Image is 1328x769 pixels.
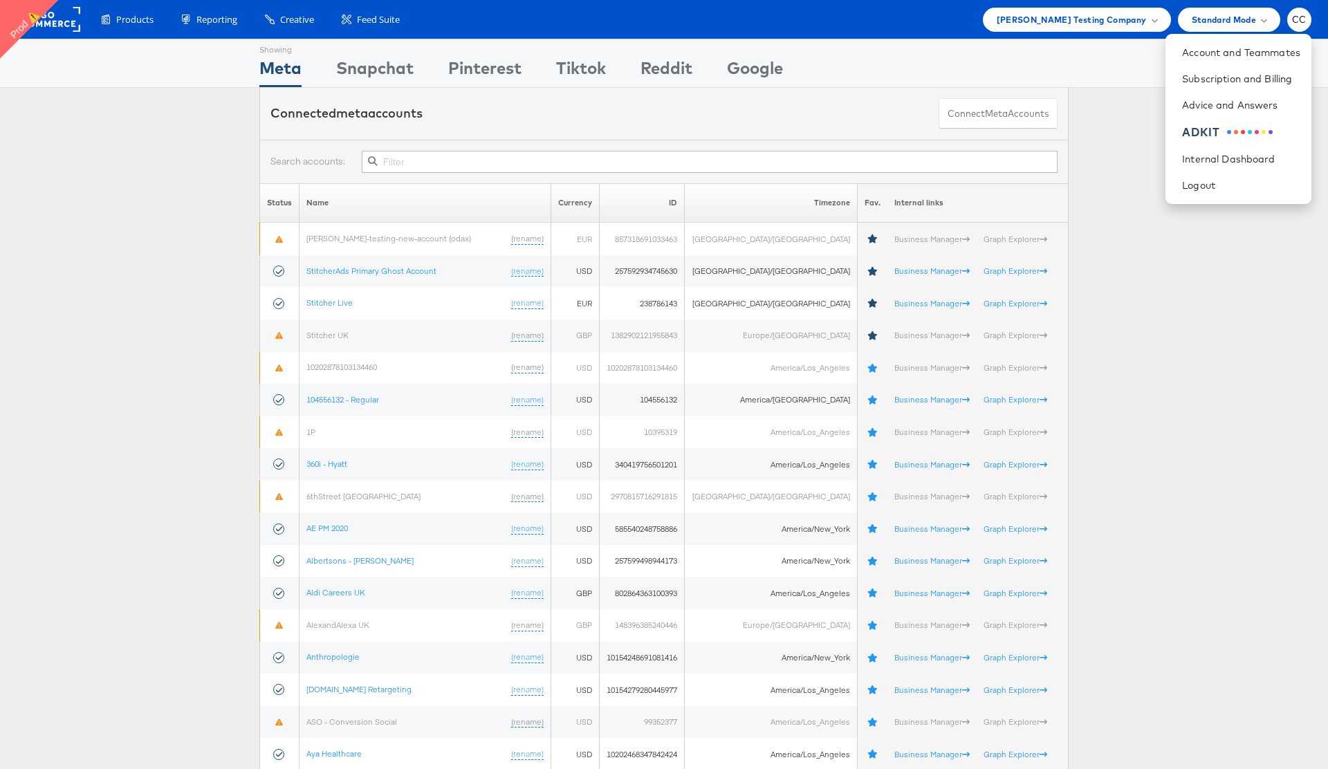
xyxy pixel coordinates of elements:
a: AlexandAlexa UK [306,620,369,630]
a: ASO - Conversion Social [306,716,397,727]
a: Business Manager [894,491,970,501]
td: 238786143 [600,287,685,319]
td: 585540248758886 [600,512,685,545]
a: Graph Explorer [984,459,1047,470]
a: (rename) [511,297,544,309]
td: EUR [551,223,600,255]
a: Graph Explorer [984,330,1047,340]
a: 10202878103134460 [306,362,377,372]
td: EUR [551,287,600,319]
a: (rename) [511,266,544,277]
a: Aldi Careers UK [306,587,365,597]
td: 148396385240446 [600,609,685,642]
a: 360i - Hyatt [306,458,347,469]
a: [DOMAIN_NAME] Retargeting [306,684,412,694]
td: Europe/[GEOGRAPHIC_DATA] [685,319,857,352]
a: Graph Explorer [984,427,1047,437]
a: Graph Explorer [984,620,1047,630]
div: Meta [259,56,302,87]
th: Currency [551,183,600,223]
a: StitcherAds Primary Ghost Account [306,266,436,276]
a: Albertsons - [PERSON_NAME] [306,555,414,566]
td: America/[GEOGRAPHIC_DATA] [685,384,857,416]
a: Graph Explorer [984,524,1047,534]
td: 857318691033463 [600,223,685,255]
td: America/New_York [685,545,857,577]
span: meta [336,105,368,121]
td: America/Los_Angeles [685,577,857,609]
span: Creative [280,13,314,26]
a: Business Manager [894,330,970,340]
td: America/Los_Angeles [685,706,857,739]
a: Graph Explorer [984,749,1047,759]
a: (rename) [511,555,544,567]
div: Connected accounts [270,104,423,122]
div: Tiktok [556,56,606,87]
a: Graph Explorer [984,266,1047,276]
a: Graph Explorer [984,716,1047,727]
td: USD [551,512,600,545]
a: 6thStreet [GEOGRAPHIC_DATA] [306,491,421,501]
td: USD [551,674,600,706]
a: Graph Explorer [984,298,1047,308]
td: GBP [551,319,600,352]
td: USD [551,255,600,288]
a: (rename) [511,748,544,760]
td: Europe/[GEOGRAPHIC_DATA] [685,609,857,642]
a: Business Manager [894,362,970,373]
a: Stitcher UK [306,330,349,340]
a: Business Manager [894,716,970,727]
span: Reporting [196,13,237,26]
td: USD [551,706,600,739]
a: Graph Explorer [984,652,1047,663]
a: AE PM 2020 [306,523,348,533]
a: Graph Explorer [984,234,1047,244]
td: America/Los_Angeles [685,416,857,449]
a: Business Manager [894,555,970,566]
td: USD [551,384,600,416]
a: Business Manager [894,652,970,663]
div: Showing [259,39,302,56]
a: Graph Explorer [984,555,1047,566]
a: Logout [1182,178,1300,192]
a: Business Manager [894,524,970,534]
div: ADKIT [1182,124,1220,140]
td: USD [551,352,600,384]
td: 1382902121955843 [600,319,685,352]
div: Google [727,56,783,87]
a: Stitcher Live [306,297,353,308]
td: America/New_York [685,512,857,545]
a: Graph Explorer [984,685,1047,695]
a: Business Manager [894,266,970,276]
a: Advice and Answers [1182,98,1300,112]
td: 10154279280445977 [600,674,685,706]
span: Feed Suite [357,13,400,26]
a: Business Manager [894,394,970,405]
th: ID [600,183,685,223]
a: Aya Healthcare [306,748,362,759]
span: meta [985,107,1008,120]
a: (rename) [511,330,544,342]
input: Filter [362,151,1058,173]
a: Graph Explorer [984,362,1047,373]
a: Account and Teammates [1182,46,1300,59]
td: 104556132 [600,384,685,416]
a: Anthropologie [306,651,360,662]
td: America/Los_Angeles [685,448,857,481]
a: (rename) [511,523,544,535]
a: Subscription and Billing [1182,72,1300,86]
a: Business Manager [894,588,970,598]
a: Business Manager [894,620,970,630]
a: Graph Explorer [984,491,1047,501]
button: ConnectmetaAccounts [939,98,1058,129]
div: Reddit [640,56,692,87]
a: ADKIT [1182,124,1300,140]
a: 104556132 - Regular [306,394,379,405]
span: Standard Mode [1192,12,1256,27]
a: (rename) [511,458,544,470]
th: Status [260,183,299,223]
td: America/Los_Angeles [685,674,857,706]
td: USD [551,416,600,449]
td: 802864363100393 [600,577,685,609]
a: 1P [306,427,315,437]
